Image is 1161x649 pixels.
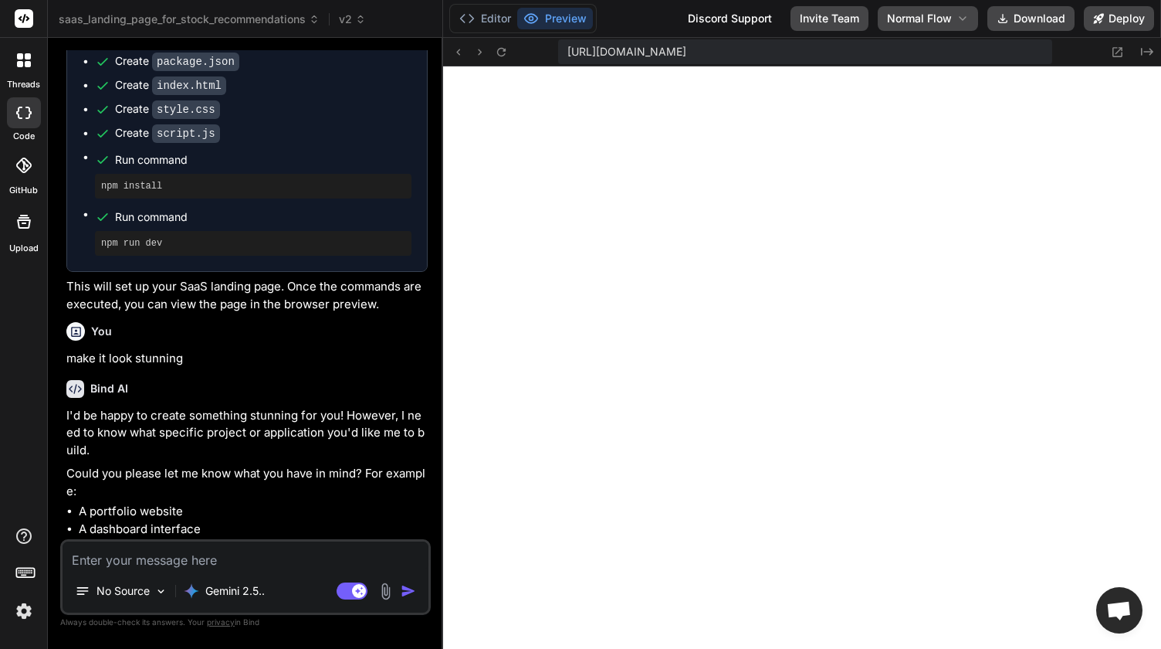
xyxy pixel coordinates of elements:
[878,6,978,31] button: Normal Flow
[377,583,394,600] img: attachment
[115,152,411,168] span: Run command
[7,78,40,91] label: threads
[96,583,150,599] p: No Source
[115,53,239,70] div: Create
[154,585,168,598] img: Pick Models
[207,617,235,627] span: privacy
[453,8,517,29] button: Editor
[152,76,226,95] code: index.html
[790,6,868,31] button: Invite Team
[152,53,239,71] code: package.json
[887,11,952,26] span: Normal Flow
[152,100,220,119] code: style.css
[79,538,428,556] li: A landing page for a product
[90,381,128,396] h6: Bind AI
[79,503,428,521] li: A portfolio website
[79,521,428,539] li: A dashboard interface
[66,465,428,500] p: Could you please let me know what you have in mind? For example:
[115,209,411,225] span: Run command
[567,44,686,59] span: [URL][DOMAIN_NAME]
[101,237,405,250] pre: npm run dev
[401,583,416,599] img: icon
[115,77,226,93] div: Create
[66,350,428,368] p: make it look stunning
[152,124,220,143] code: script.js
[13,130,35,143] label: code
[115,125,220,141] div: Create
[9,184,38,197] label: GitHub
[9,242,39,255] label: Upload
[1084,6,1154,31] button: Deploy
[59,12,320,27] span: saas_landing_page_for_stock_recommendations
[66,278,428,313] p: This will set up your SaaS landing page. Once the commands are executed, you can view the page in...
[184,583,199,599] img: Gemini 2.5 Pro
[1096,587,1142,634] div: Open chat
[66,407,428,460] p: I'd be happy to create something stunning for you! However, I need to know what specific project ...
[205,583,265,599] p: Gemini 2.5..
[679,6,781,31] div: Discord Support
[115,101,220,117] div: Create
[339,12,366,27] span: v2
[987,6,1075,31] button: Download
[101,180,405,192] pre: npm install
[60,615,431,630] p: Always double-check its answers. Your in Bind
[517,8,593,29] button: Preview
[11,598,37,624] img: settings
[91,324,112,339] h6: You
